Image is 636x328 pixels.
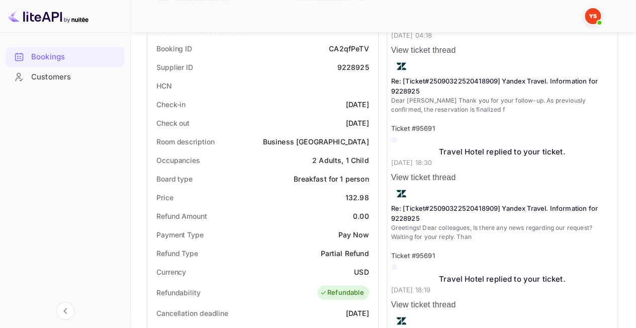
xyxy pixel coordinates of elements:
[156,80,172,91] div: HCN
[337,62,369,72] div: 9228925
[391,252,435,260] span: Ticket #95691
[263,136,369,147] div: Business [GEOGRAPHIC_DATA]
[156,267,186,277] div: Currency
[345,192,369,203] div: 132.98
[156,287,201,298] div: Refundability
[320,248,369,259] div: Partial Refund
[56,302,74,320] button: Collapse navigation
[391,96,614,114] p: Dear [PERSON_NAME] Thank you for your follow-up. As previously confirmed, the reservation is fina...
[391,172,614,184] p: View ticket thread
[31,51,119,63] div: Bookings
[585,8,601,24] img: Yandex Support
[156,118,190,128] div: Check out
[391,285,614,295] p: [DATE] 18:19
[391,274,614,285] div: Travel Hotel replied to your ticket.
[391,56,411,76] img: AwvSTEc2VUhQAAAAAElFTkSuQmCC
[156,99,186,110] div: Check-in
[346,118,369,128] div: [DATE]
[156,155,200,166] div: Occupancies
[391,124,435,132] span: Ticket #95691
[6,47,124,66] a: Bookings
[391,299,614,311] p: View ticket thread
[156,136,214,147] div: Room description
[391,44,614,56] p: View ticket thread
[156,174,193,184] div: Board type
[156,308,228,318] div: Cancellation deadline
[391,204,614,223] p: Re: [Ticket#25090322520418909] Yandex Travel. Information for 9228925
[329,43,369,54] div: CA2qfPeTV
[6,67,124,87] div: Customers
[156,192,173,203] div: Price
[391,223,614,241] p: Greetings! Dear colleagues, Is there any news regarding our request? Waiting for your reply. Than
[391,158,614,168] p: [DATE] 18:30
[320,288,364,298] div: Refundable
[353,211,369,221] div: 0.00
[391,184,411,204] img: AwvSTEc2VUhQAAAAAElFTkSuQmCC
[294,174,369,184] div: Breakfast for 1 person
[156,248,198,259] div: Refund Type
[8,8,88,24] img: LiteAPI logo
[391,76,614,96] p: Re: [Ticket#25090322520418909] Yandex Travel. Information for 9228925
[156,43,192,54] div: Booking ID
[6,67,124,86] a: Customers
[391,146,614,158] div: Travel Hotel replied to your ticket.
[156,62,193,72] div: Supplier ID
[391,31,614,41] p: [DATE] 04:18
[156,211,207,221] div: Refund Amount
[156,229,204,240] div: Payment Type
[338,229,369,240] div: Pay Now
[31,71,119,83] div: Customers
[312,155,369,166] div: 2 Adults, 1 Child
[346,99,369,110] div: [DATE]
[354,267,369,277] div: USD
[6,47,124,67] div: Bookings
[346,308,369,318] div: [DATE]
